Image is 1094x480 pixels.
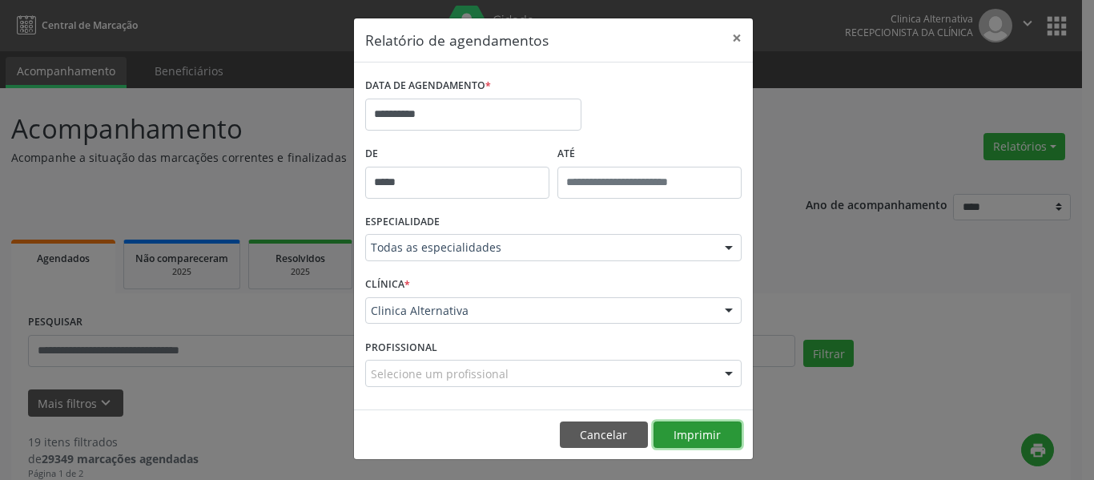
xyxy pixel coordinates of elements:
[365,335,437,360] label: PROFISSIONAL
[365,210,440,235] label: ESPECIALIDADE
[365,142,549,167] label: De
[371,240,709,256] span: Todas as especialidades
[721,18,753,58] button: Close
[557,142,742,167] label: ATÉ
[371,365,509,382] span: Selecione um profissional
[365,30,549,50] h5: Relatório de agendamentos
[654,422,742,449] button: Imprimir
[365,74,491,99] label: DATA DE AGENDAMENTO
[371,303,709,319] span: Clinica Alternativa
[560,422,648,449] button: Cancelar
[365,272,410,297] label: CLÍNICA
